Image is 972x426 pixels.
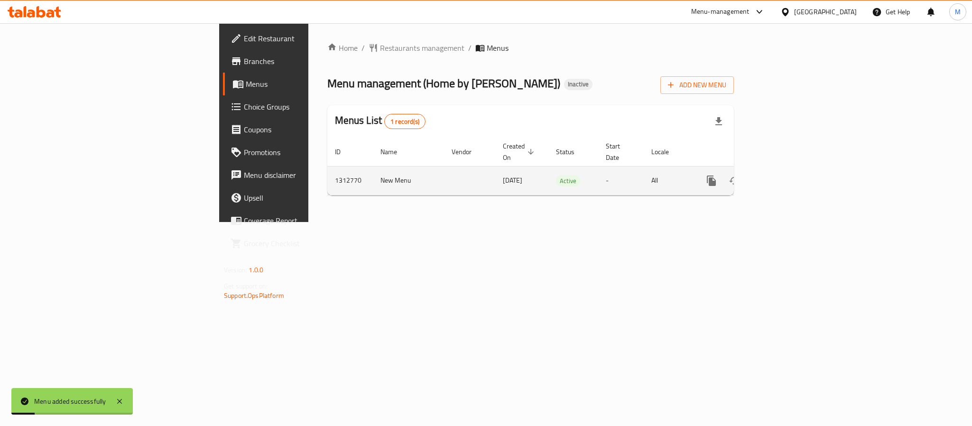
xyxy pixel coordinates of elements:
a: Grocery Checklist [223,232,381,255]
span: Menu disclaimer [244,169,374,181]
span: 1.0.0 [249,264,263,276]
th: Actions [693,138,799,167]
span: Branches [244,56,374,67]
a: Menus [223,73,381,95]
span: Coverage Report [244,215,374,226]
span: 1 record(s) [385,117,425,126]
span: M [955,7,961,17]
a: Restaurants management [369,42,464,54]
a: Choice Groups [223,95,381,118]
span: Restaurants management [380,42,464,54]
li: / [468,42,472,54]
div: Inactive [564,79,592,90]
span: Coupons [244,124,374,135]
span: Add New Menu [668,79,726,91]
span: Created On [503,140,537,163]
a: Support.OpsPlatform [224,289,284,302]
div: Menu added successfully [34,396,106,407]
a: Coupons [223,118,381,141]
span: ID [335,146,353,157]
span: Grocery Checklist [244,238,374,249]
span: Choice Groups [244,101,374,112]
span: Get support on: [224,280,268,292]
a: Edit Restaurant [223,27,381,50]
span: Start Date [606,140,632,163]
span: Version: [224,264,247,276]
div: Export file [707,110,730,133]
td: All [644,166,693,195]
span: Menu management ( Home by [PERSON_NAME] ) [327,73,560,94]
span: Status [556,146,587,157]
nav: breadcrumb [327,42,734,54]
button: more [700,169,723,192]
span: Vendor [452,146,484,157]
span: Locale [651,146,681,157]
span: Active [556,176,580,186]
span: Menus [487,42,509,54]
a: Upsell [223,186,381,209]
td: New Menu [373,166,444,195]
td: - [598,166,644,195]
button: Add New Menu [660,76,734,94]
span: Name [380,146,409,157]
span: Upsell [244,192,374,204]
span: Menus [246,78,374,90]
a: Branches [223,50,381,73]
a: Menu disclaimer [223,164,381,186]
div: [GEOGRAPHIC_DATA] [794,7,857,17]
div: Menu-management [691,6,750,18]
a: Promotions [223,141,381,164]
a: Coverage Report [223,209,381,232]
div: Total records count [384,114,426,129]
span: Promotions [244,147,374,158]
span: [DATE] [503,174,522,186]
table: enhanced table [327,138,799,195]
h2: Menus List [335,113,426,129]
span: Edit Restaurant [244,33,374,44]
div: Active [556,175,580,186]
span: Inactive [564,80,592,88]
